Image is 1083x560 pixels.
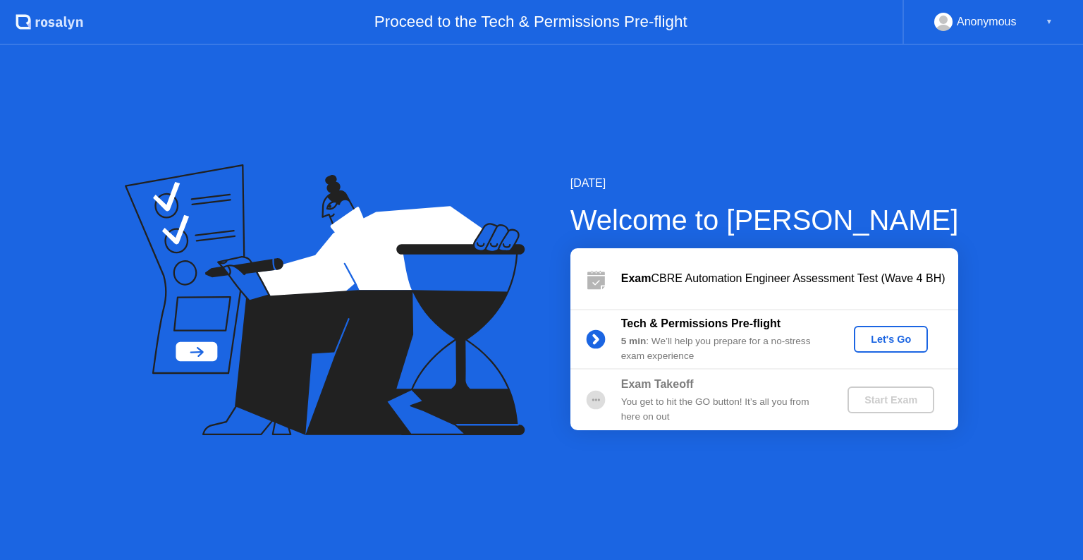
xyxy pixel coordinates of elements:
div: You get to hit the GO button! It’s all you from here on out [621,395,824,424]
div: : We’ll help you prepare for a no-stress exam experience [621,334,824,363]
div: Let's Go [859,334,922,345]
div: Welcome to [PERSON_NAME] [570,199,959,241]
div: [DATE] [570,175,959,192]
button: Start Exam [848,386,934,413]
div: ▼ [1046,13,1053,31]
div: Anonymous [957,13,1017,31]
div: Start Exam [853,394,929,406]
button: Let's Go [854,326,928,353]
div: CBRE Automation Engineer Assessment Test (Wave 4 BH) [621,270,958,287]
b: Tech & Permissions Pre-flight [621,317,781,329]
b: Exam [621,272,651,284]
b: Exam Takeoff [621,378,694,390]
b: 5 min [621,336,647,346]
